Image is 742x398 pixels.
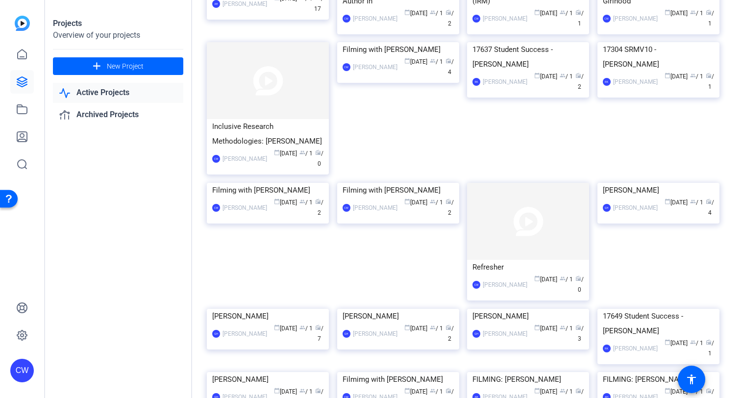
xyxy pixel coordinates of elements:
span: radio [575,388,581,394]
span: [DATE] [665,73,688,80]
div: [PERSON_NAME] [603,183,714,198]
span: [DATE] [665,340,688,347]
span: calendar_today [404,199,410,204]
div: Filming with [PERSON_NAME] [212,183,323,198]
span: / 2 [445,325,454,342]
span: / 1 [299,325,313,332]
span: / 1 [690,199,703,206]
span: / 3 [575,325,584,342]
span: group [430,324,436,330]
span: [DATE] [404,325,427,332]
span: / 1 [560,73,573,80]
div: FILMING: [PERSON_NAME] [603,372,714,387]
div: [PERSON_NAME] [483,329,527,339]
span: radio [706,339,712,345]
span: group [560,388,566,394]
span: / 4 [445,58,454,75]
div: [PERSON_NAME] [353,329,397,339]
span: [DATE] [534,10,557,17]
a: Archived Projects [53,105,183,125]
span: / 1 [560,388,573,395]
span: / 2 [575,73,584,90]
span: group [690,339,696,345]
a: Active Projects [53,83,183,103]
div: [PERSON_NAME] [343,309,454,323]
div: CW [212,155,220,163]
span: [DATE] [534,388,557,395]
span: / 1 [706,10,714,27]
span: [DATE] [404,10,427,17]
span: radio [445,58,451,64]
span: calendar_today [274,149,280,155]
span: radio [445,9,451,15]
div: Filming with [PERSON_NAME] [343,42,454,57]
span: / 1 [560,10,573,17]
span: group [690,199,696,204]
span: group [690,9,696,15]
span: radio [315,324,321,330]
div: [PERSON_NAME] [483,14,527,24]
span: calendar_today [534,9,540,15]
span: / 1 [430,58,443,65]
div: GH [212,330,220,338]
span: group [430,388,436,394]
span: group [430,58,436,64]
span: [DATE] [274,388,297,395]
span: calendar_today [534,73,540,78]
span: calendar_today [404,58,410,64]
span: group [560,73,566,78]
span: radio [706,388,712,394]
div: GH [343,330,350,338]
div: Inclusive Research Methodologies: [PERSON_NAME] [212,119,323,149]
span: radio [706,73,712,78]
span: / 2 [445,199,454,216]
div: 17637 Student Success - [PERSON_NAME] [472,42,584,72]
span: group [430,199,436,204]
div: FILMING: [PERSON_NAME] [472,372,584,387]
div: [PERSON_NAME] [472,309,584,323]
span: calendar_today [404,324,410,330]
span: group [299,149,305,155]
span: / 1 [430,199,443,206]
div: GH [472,330,480,338]
span: [DATE] [534,73,557,80]
span: / 1 [706,73,714,90]
span: / 1 [706,340,714,357]
div: [PERSON_NAME] [613,14,658,24]
span: group [430,9,436,15]
span: / 1 [430,10,443,17]
span: / 2 [315,199,323,216]
div: [PERSON_NAME] [223,154,267,164]
span: group [299,388,305,394]
span: calendar_today [404,9,410,15]
div: Overview of your projects [53,29,183,41]
span: [DATE] [665,10,688,17]
div: CW [343,63,350,71]
span: radio [315,388,321,394]
div: [PERSON_NAME] [212,309,323,323]
div: [PERSON_NAME] [613,344,658,353]
span: / 0 [315,150,323,167]
span: calendar_today [274,324,280,330]
span: calendar_today [534,388,540,394]
div: CW [472,15,480,23]
span: calendar_today [534,324,540,330]
div: CW [343,204,350,212]
span: radio [706,9,712,15]
span: [DATE] [665,388,688,395]
mat-icon: accessibility [686,373,697,385]
button: New Project [53,57,183,75]
span: group [690,73,696,78]
span: / 1 [299,150,313,157]
div: Filmimg with [PERSON_NAME] [343,372,454,387]
div: 17649 Student Success - [PERSON_NAME] [603,309,714,338]
span: radio [575,9,581,15]
span: / 1 [690,340,703,347]
div: CW [343,15,350,23]
div: RK [603,78,611,86]
img: blue-gradient.svg [15,16,30,31]
span: / 1 [299,388,313,395]
div: [PERSON_NAME] [613,77,658,87]
div: [PERSON_NAME] [223,203,267,213]
span: calendar_today [665,9,670,15]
